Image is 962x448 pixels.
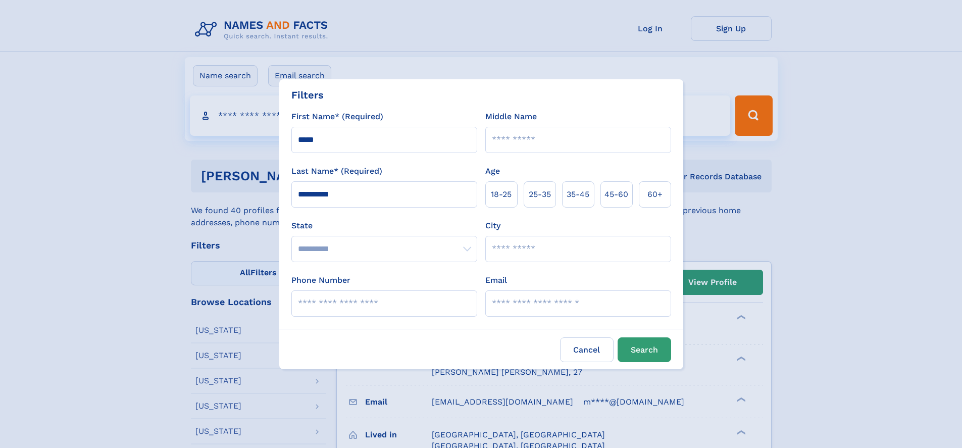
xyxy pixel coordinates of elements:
label: Phone Number [291,274,350,286]
label: Last Name* (Required) [291,165,382,177]
label: State [291,220,477,232]
span: 25‑35 [529,188,551,201]
label: Cancel [560,337,614,362]
label: Age [485,165,500,177]
label: City [485,220,500,232]
span: 45‑60 [604,188,628,201]
span: 35‑45 [567,188,589,201]
label: First Name* (Required) [291,111,383,123]
label: Middle Name [485,111,537,123]
div: Filters [291,87,324,103]
button: Search [618,337,671,362]
label: Email [485,274,507,286]
span: 60+ [647,188,663,201]
span: 18‑25 [491,188,512,201]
